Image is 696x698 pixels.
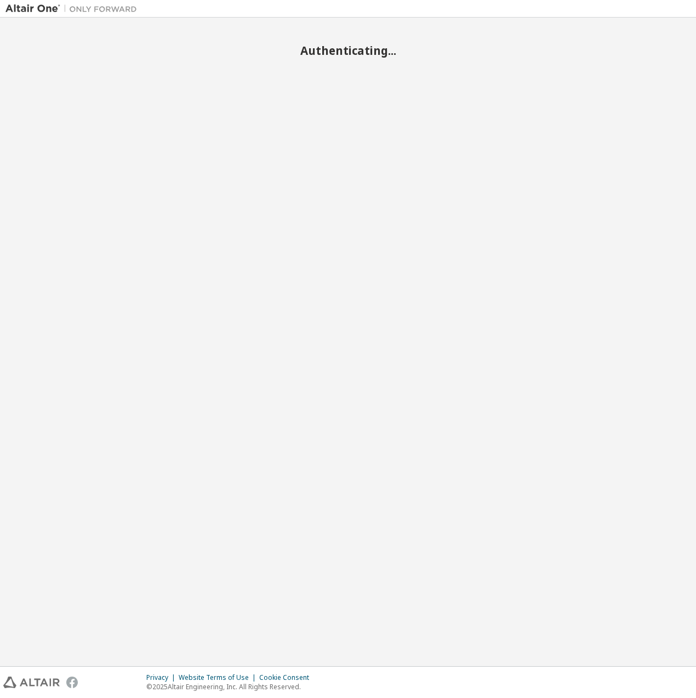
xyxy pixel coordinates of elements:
h2: Authenticating... [5,43,691,58]
div: Website Terms of Use [179,673,259,682]
img: Altair One [5,3,142,14]
img: facebook.svg [66,677,78,688]
div: Cookie Consent [259,673,316,682]
div: Privacy [146,673,179,682]
p: © 2025 Altair Engineering, Inc. All Rights Reserved. [146,682,316,691]
img: altair_logo.svg [3,677,60,688]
